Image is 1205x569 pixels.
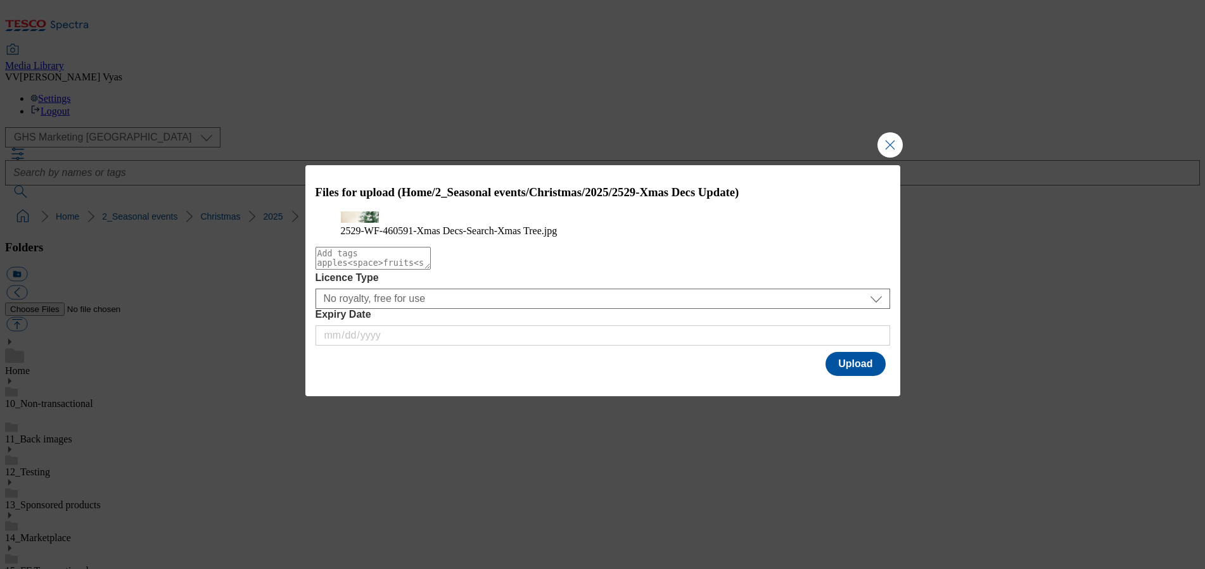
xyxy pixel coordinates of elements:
div: Modal [305,165,900,396]
label: Expiry Date [316,309,890,320]
label: Licence Type [316,272,890,284]
img: preview [341,211,379,223]
button: Upload [826,352,885,376]
button: Close Modal [877,132,903,158]
figcaption: 2529-WF-460591-Xmas Decs-Search-Xmas Tree.jpg [341,225,865,237]
h3: Files for upload (Home/2_Seasonal events/Christmas/2025/2529-Xmas Decs Update) [316,185,890,199]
